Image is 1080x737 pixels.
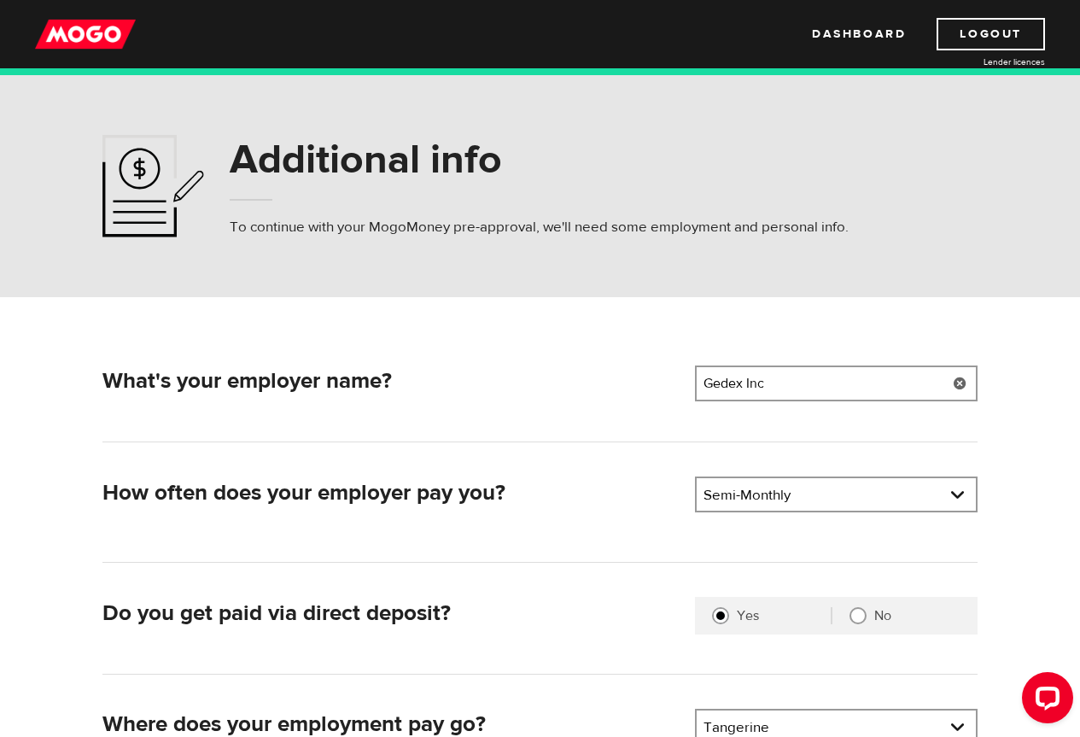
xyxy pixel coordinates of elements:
a: Logout [937,18,1045,50]
label: No [874,607,960,624]
p: To continue with your MogoMoney pre-approval, we'll need some employment and personal info. [230,217,849,237]
h2: Do you get paid via direct deposit? [102,600,680,627]
h2: How often does your employer pay you? [102,480,680,506]
a: Dashboard [812,18,906,50]
input: Yes [712,607,729,624]
input: No [849,607,867,624]
iframe: LiveChat chat widget [1008,665,1080,737]
h2: What's your employer name? [102,368,680,395]
h1: Additional info [230,137,849,182]
img: mogo_logo-11ee424be714fa7cbb0f0f49df9e16ec.png [35,18,136,50]
a: Lender licences [917,56,1045,68]
img: application-ef4f7aff46a5c1a1d42a38d909f5b40b.svg [102,135,204,237]
label: Yes [737,607,831,624]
